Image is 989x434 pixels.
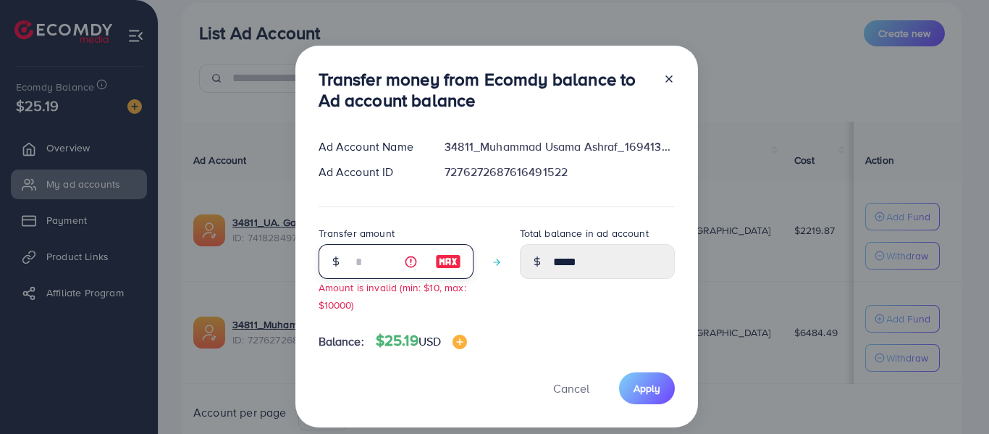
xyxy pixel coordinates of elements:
[307,138,434,155] div: Ad Account Name
[435,253,461,270] img: image
[319,69,652,111] h3: Transfer money from Ecomdy balance to Ad account balance
[634,381,660,396] span: Apply
[319,333,364,350] span: Balance:
[376,332,467,350] h4: $25.19
[433,164,686,180] div: 7276272687616491522
[927,369,978,423] iframe: Chat
[520,226,649,241] label: Total balance in ad account
[453,335,467,349] img: image
[433,138,686,155] div: 34811_Muhammad Usama Ashraf_1694139293532
[619,372,675,404] button: Apply
[418,333,441,349] span: USD
[319,280,466,311] small: Amount is invalid (min: $10, max: $10000)
[553,380,589,396] span: Cancel
[535,372,607,404] button: Cancel
[307,164,434,180] div: Ad Account ID
[319,226,395,241] label: Transfer amount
